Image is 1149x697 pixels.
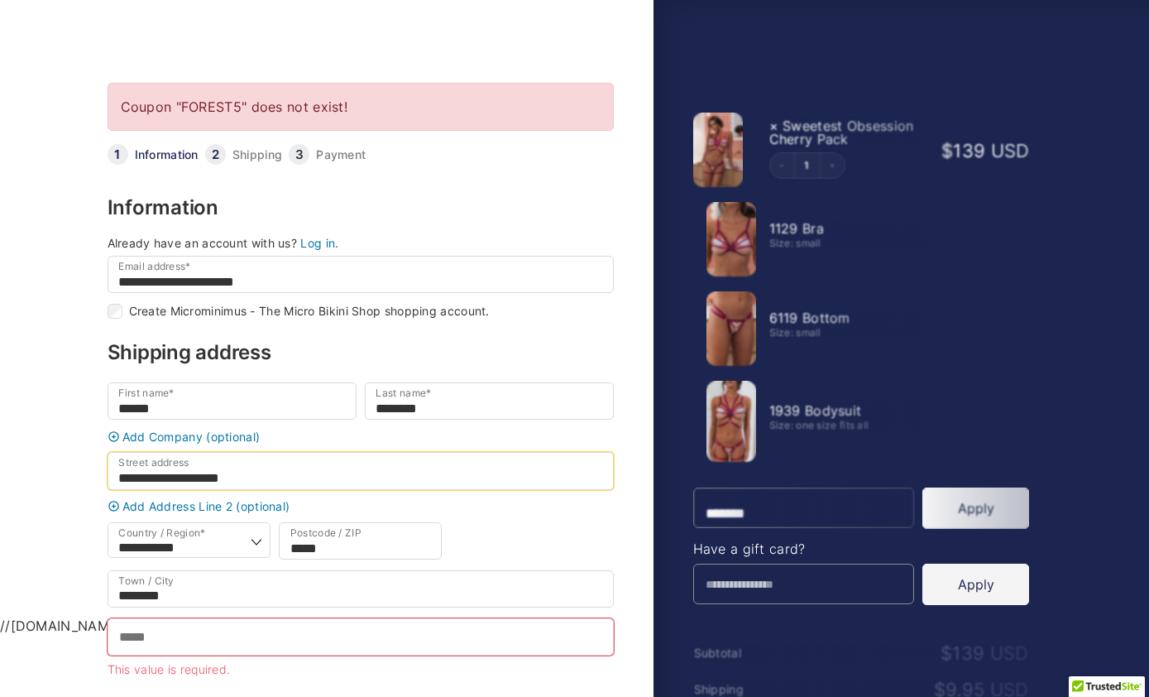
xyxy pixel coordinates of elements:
[108,198,614,218] h3: Information
[103,430,618,443] a: Add Company (optional)
[108,343,614,363] h3: Shipping address
[103,500,618,512] a: Add Address Line 2 (optional)
[108,236,298,250] span: Already have an account with us?
[693,542,1030,555] h4: Have a gift card?
[232,149,282,161] a: Shipping
[922,564,1029,605] button: Apply
[108,664,614,675] li: This value is required.
[135,149,199,161] a: Information
[316,149,366,161] a: Payment
[129,305,490,317] label: Create Microminimus - The Micro Bikini Shop shopping account.
[300,236,338,250] a: Log in.
[121,96,601,118] div: Coupon "FOREST5" does not exist!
